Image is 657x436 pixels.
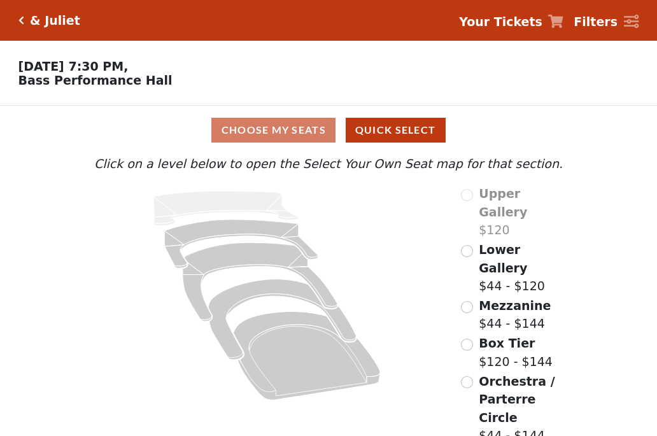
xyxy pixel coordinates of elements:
[574,13,639,31] a: Filters
[459,15,542,29] strong: Your Tickets
[30,13,80,28] h5: & Juliet
[346,118,446,143] button: Quick Select
[479,186,527,219] span: Upper Gallery
[18,16,24,25] a: Click here to go back to filters
[479,185,566,239] label: $120
[165,220,318,268] path: Lower Gallery - Seats Available: 151
[234,312,381,400] path: Orchestra / Parterre Circle - Seats Available: 40
[479,241,566,295] label: $44 - $120
[574,15,618,29] strong: Filters
[153,191,299,226] path: Upper Gallery - Seats Available: 0
[479,243,527,275] span: Lower Gallery
[91,155,566,173] p: Click on a level below to open the Select Your Own Seat map for that section.
[479,297,551,333] label: $44 - $144
[479,374,555,425] span: Orchestra / Parterre Circle
[479,299,551,313] span: Mezzanine
[479,336,535,350] span: Box Tier
[459,13,563,31] a: Your Tickets
[479,334,553,370] label: $120 - $144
